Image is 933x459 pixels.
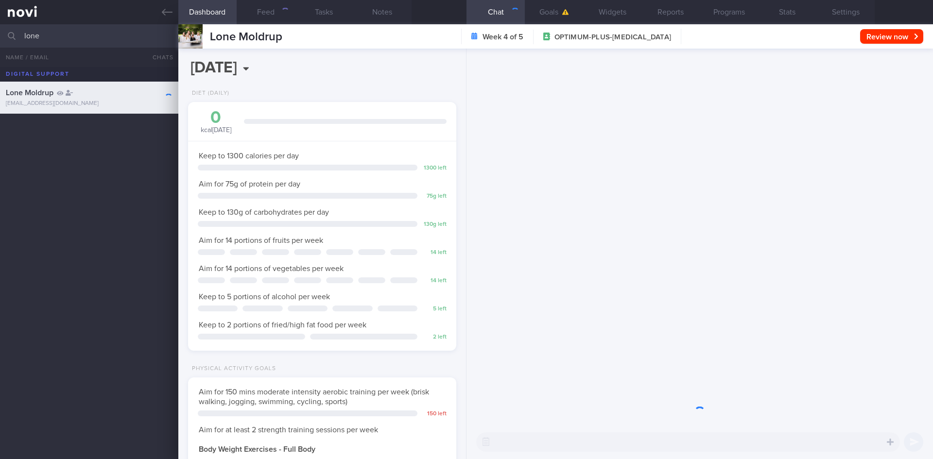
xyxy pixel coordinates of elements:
[199,265,344,272] span: Aim for 14 portions of vegetables per week
[6,100,173,107] div: [EMAIL_ADDRESS][DOMAIN_NAME]
[483,32,523,42] strong: Week 4 of 5
[422,221,447,228] div: 130 g left
[199,293,330,301] span: Keep to 5 portions of alcohol per week
[199,445,315,453] strong: Body Weight Exercises - Full Body
[860,29,923,44] button: Review now
[422,410,447,418] div: 150 left
[199,237,323,244] span: Aim for 14 portions of fruits per week
[198,109,234,135] div: kcal [DATE]
[422,306,447,313] div: 5 left
[199,321,366,329] span: Keep to 2 portions of fried/high fat food per week
[139,48,178,67] button: Chats
[199,180,300,188] span: Aim for 75g of protein per day
[422,249,447,256] div: 14 left
[188,90,229,97] div: Diet (Daily)
[422,334,447,341] div: 2 left
[199,152,299,160] span: Keep to 1300 calories per day
[198,109,234,126] div: 0
[199,426,378,434] span: Aim for at least 2 strength training sessions per week
[199,208,329,216] span: Keep to 130g of carbohydrates per day
[210,31,282,43] span: Lone Moldrup
[422,193,447,200] div: 75 g left
[188,365,276,373] div: Physical Activity Goals
[6,89,53,97] span: Lone Moldrup
[422,277,447,285] div: 14 left
[422,165,447,172] div: 1300 left
[199,388,429,406] span: Aim for 150 mins moderate intensity aerobic training per week (brisk walking, jogging, swimming, ...
[554,33,671,42] span: OPTIMUM-PLUS-[MEDICAL_DATA]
